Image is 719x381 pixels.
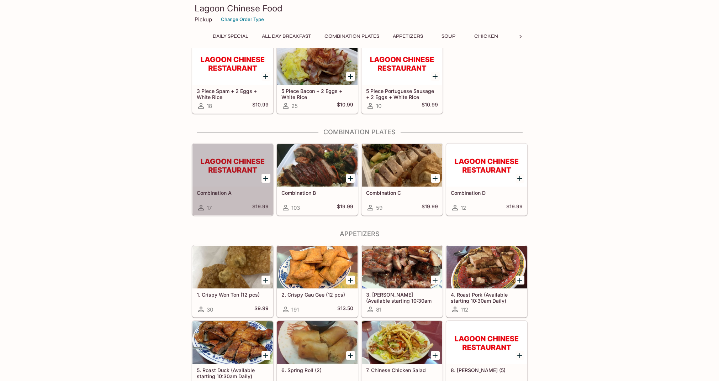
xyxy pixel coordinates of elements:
h5: $10.99 [422,101,438,110]
span: 17 [207,204,212,211]
h5: $13.50 [337,305,353,314]
h5: Combination B [281,190,353,196]
a: Combination D12$19.99 [446,143,527,215]
button: Add 3 Piece Spam + 2 Eggs + White Rice [261,72,270,81]
h5: $19.99 [337,203,353,212]
button: Add Combination D [516,174,524,183]
div: 8. Lup Cheong (5) [446,321,527,364]
div: 6. Spring Roll (2) [277,321,358,364]
button: Add 1. Crispy Won Ton (12 pcs) [261,276,270,285]
div: Combination D [446,144,527,187]
div: 1. Crispy Won Ton (12 pcs) [192,246,273,288]
span: 59 [376,204,382,211]
div: 5 Piece Bacon + 2 Eggs + White Rice [277,42,358,85]
h5: $19.99 [506,203,523,212]
div: 3. Char Siu (Available starting 10:30am Daily) [362,246,442,288]
span: 12 [461,204,466,211]
button: Add 7. Chinese Chicken Salad [431,351,440,360]
a: Combination C59$19.99 [361,143,443,215]
button: Soup [433,31,465,41]
button: Add 3. Char Siu (Available starting 10:30am Daily) [431,276,440,285]
h5: 8. [PERSON_NAME] (5) [451,367,523,373]
button: Add 5 Piece Portuguese Sausage + 2 Eggs + White Rice [431,72,440,81]
h4: Combination Plates [192,128,528,136]
h5: 6. Spring Roll (2) [281,367,353,373]
div: 7. Chinese Chicken Salad [362,321,442,364]
div: Combination C [362,144,442,187]
button: Add 6. Spring Roll (2) [346,351,355,360]
button: Appetizers [389,31,427,41]
h4: Appetizers [192,230,528,238]
h5: 7. Chinese Chicken Salad [366,367,438,373]
h5: $19.99 [422,203,438,212]
span: 112 [461,306,468,313]
div: 5. Roast Duck (Available starting 10:30am Daily) [192,321,273,364]
h5: 2. Crispy Gau Gee (12 pcs) [281,292,353,298]
h5: 1. Crispy Won Ton (12 pcs) [197,292,269,298]
div: Combination B [277,144,358,187]
button: Add 5 Piece Bacon + 2 Eggs + White Rice [346,72,355,81]
h5: 3. [PERSON_NAME] (Available starting 10:30am Daily) [366,292,438,303]
div: 5 Piece Portuguese Sausage + 2 Eggs + White Rice [362,42,442,85]
h5: Combination D [451,190,523,196]
span: 81 [376,306,381,313]
h5: Combination A [197,190,269,196]
span: 10 [376,103,381,109]
button: Beef [508,31,540,41]
h5: $10.99 [252,101,269,110]
button: Change Order Type [218,14,267,25]
div: Combination A [192,144,273,187]
a: Combination A17$19.99 [192,143,273,215]
span: 25 [291,103,298,109]
h5: $9.99 [254,305,269,314]
a: 3. [PERSON_NAME] (Available starting 10:30am Daily)81 [361,245,443,317]
button: Combination Plates [321,31,383,41]
button: Add Combination C [431,174,440,183]
h5: 5 Piece Bacon + 2 Eggs + White Rice [281,88,353,100]
button: Add 5. Roast Duck (Available starting 10:30am Daily) [261,351,270,360]
span: 103 [291,204,300,211]
h5: $10.99 [337,101,353,110]
button: Daily Special [209,31,252,41]
a: 3 Piece Spam + 2 Eggs + White Rice18$10.99 [192,42,273,114]
button: Chicken [470,31,502,41]
a: Combination B103$19.99 [277,143,358,215]
span: 18 [207,103,212,109]
a: 1. Crispy Won Ton (12 pcs)30$9.99 [192,245,273,317]
button: All Day Breakfast [258,31,315,41]
button: Add 4. Roast Pork (Available starting 10:30am Daily) [516,276,524,285]
button: Add Combination B [346,174,355,183]
h5: 5. Roast Duck (Available starting 10:30am Daily) [197,367,269,379]
button: Add 8. Lup Cheong (5) [516,351,524,360]
a: 2. Crispy Gau Gee (12 pcs)191$13.50 [277,245,358,317]
span: 191 [291,306,299,313]
div: 3 Piece Spam + 2 Eggs + White Rice [192,42,273,85]
h5: $19.99 [252,203,269,212]
a: 5 Piece Bacon + 2 Eggs + White Rice25$10.99 [277,42,358,114]
h5: 5 Piece Portuguese Sausage + 2 Eggs + White Rice [366,88,438,100]
h5: 4. Roast Pork (Available starting 10:30am Daily) [451,292,523,303]
h5: 3 Piece Spam + 2 Eggs + White Rice [197,88,269,100]
p: Pickup [195,16,212,23]
div: 2. Crispy Gau Gee (12 pcs) [277,246,358,288]
button: Add 2. Crispy Gau Gee (12 pcs) [346,276,355,285]
h5: Combination C [366,190,438,196]
button: Add Combination A [261,174,270,183]
a: 5 Piece Portuguese Sausage + 2 Eggs + White Rice10$10.99 [361,42,443,114]
a: 4. Roast Pork (Available starting 10:30am Daily)112 [446,245,527,317]
span: 30 [207,306,213,313]
div: 4. Roast Pork (Available starting 10:30am Daily) [446,246,527,288]
h3: Lagoon Chinese Food [195,3,525,14]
